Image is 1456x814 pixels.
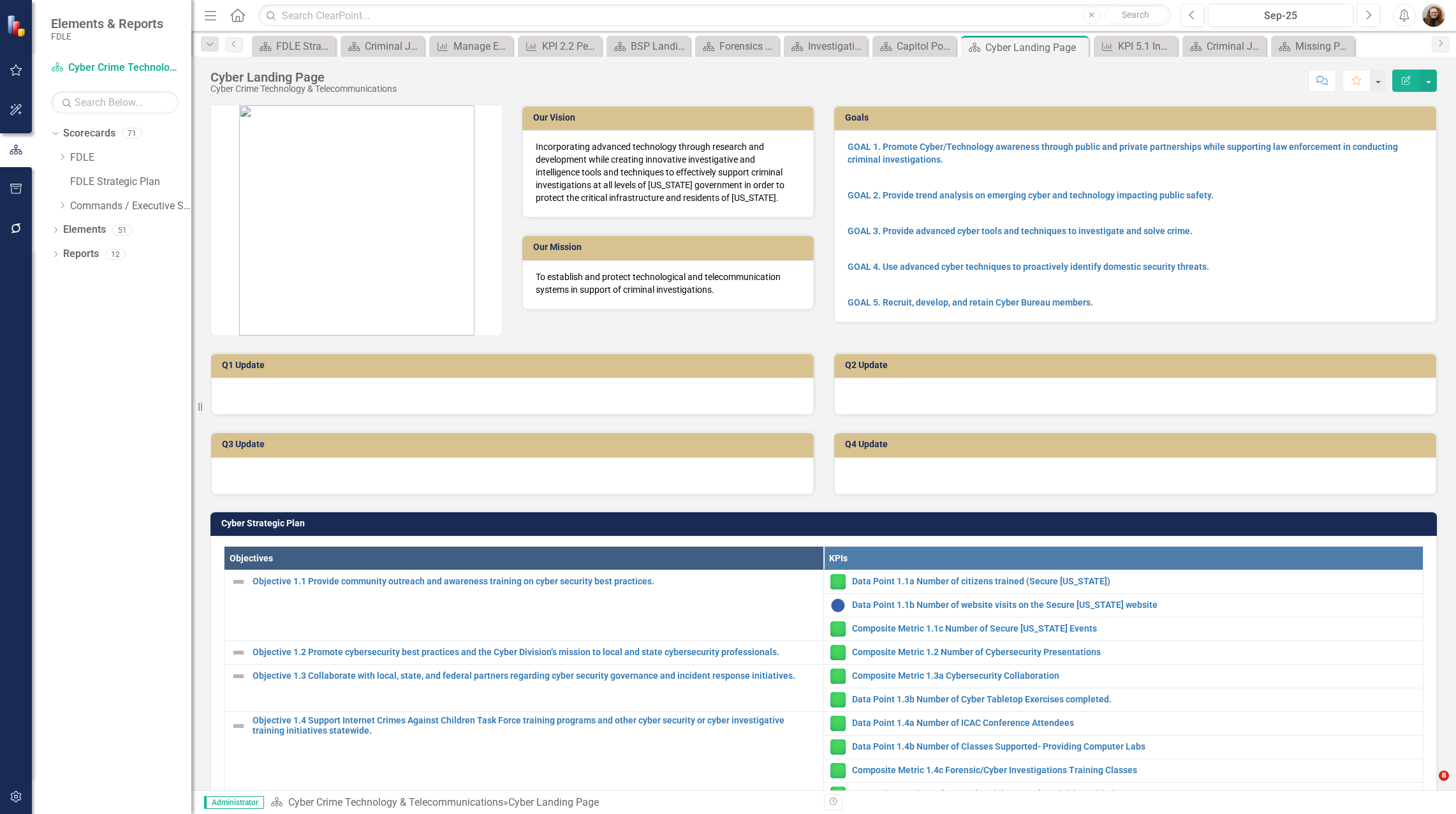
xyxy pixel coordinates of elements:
[852,718,1416,728] a: Data Point 1.4a Number of ICAC Conference Attendees
[1097,38,1174,54] a: KPI 5.1 Increase in availability and participation of internal professional development training ...
[508,796,599,808] div: Cyber Landing Page
[823,688,1423,712] td: Double-Click to Edit Right Click for Context Menu
[1295,38,1351,54] div: Missing Persons & Offender Enforcement Landing Page
[787,38,864,54] a: Investigations Landing Page
[1104,6,1168,24] button: Search
[536,270,800,296] p: To establish and protect technological and telecommunication systems in support of criminal inves...
[823,570,1423,594] td: Double-Click to Edit Right Click for Context Menu
[808,38,864,54] div: Investigations Landing Page
[830,669,846,684] img: Proceeding as Planned
[848,297,1093,307] a: GOAL 5. Recruit, develop, and retain Cyber Bureau members.
[365,38,421,54] div: Criminal Justice Information Services Landing Page
[719,38,776,54] div: Forensics Landing Page
[51,91,179,114] input: Search Below...
[253,671,817,681] a: Objective 1.3 Collaborate with local, state, and federal partners regarding cyber security govern...
[222,360,807,370] h3: Q1 Update
[830,621,846,637] img: Proceeding as Planned
[845,440,1430,449] h3: Q4 Update
[224,641,824,665] td: Double-Click to Edit Right Click for Context Menu
[830,787,846,802] img: Proceeding as Planned
[852,624,1416,633] a: Composite Metric 1.1c Number of Secure [US_STATE] Events
[830,645,846,660] img: Proceeding as Planned
[852,742,1416,751] a: Data Point 1.4b Number of Classes Supported- Providing Computer Labs
[1118,38,1174,54] div: KPI 5.1 Increase in availability and participation of internal professional development training ...
[63,223,106,237] a: Elements
[1274,38,1351,54] a: Missing Persons & Offender Enforcement Landing Page
[848,226,1193,236] a: GOAL 3. Provide advanced cyber tools and techniques to investigate and solve crime.
[222,440,807,449] h3: Q3 Update
[985,40,1085,56] div: Cyber Landing Page
[823,618,1423,641] td: Double-Click to Edit Right Click for Context Menu
[848,190,1214,200] a: GOAL 2. Provide trend analysis on emerging cyber and technology impacting public safety.
[204,796,264,809] span: Administrator
[105,249,126,260] div: 12
[231,645,246,660] img: Not Defined
[258,4,1171,27] input: Search ClearPoint...
[1122,10,1149,20] span: Search
[845,360,1430,370] h3: Q2 Update
[1186,38,1263,54] a: Criminal Justice Professionalism, Standards & Training Services Landing Page
[848,142,1398,165] a: GOAL 1. Promote Cyber/Technology awareness through public and private partnerships while supporti...
[823,736,1423,759] td: Double-Click to Edit Right Click for Context Menu
[70,199,191,214] a: Commands / Executive Support Branch
[852,600,1416,610] a: Data Point 1.1b Number of website visits on the Secure [US_STATE] website
[344,38,421,54] a: Criminal Justice Information Services Landing Page
[70,175,191,189] a: FDLE Strategic Plan
[231,718,246,734] img: Not Defined
[823,712,1423,736] td: Double-Click to Edit Right Click for Context Menu
[852,671,1416,681] a: Composite Metric 1.3a Cybersecurity Collaboration
[253,647,817,657] a: Objective 1.2 Promote cybersecurity best practices and the Cyber Division’s mission to local and ...
[51,31,163,41] small: FDLE
[610,38,687,54] a: BSP Landing Page
[253,577,817,586] a: Objective 1.1 Provide community outreach and awareness training on cyber security best practices.
[830,739,846,755] img: Proceeding as Planned
[1439,771,1449,781] span: 8
[830,574,846,589] img: Proceeding as Planned
[830,692,846,707] img: Proceeding as Planned
[231,574,246,589] img: Not Defined
[876,38,953,54] a: Capitol Police Landing
[830,598,846,613] img: Informational Data
[533,113,807,122] h3: Our Vision
[1212,8,1349,24] div: Sep-25
[210,84,397,94] div: Cyber Crime Technology & Telecommunications
[270,796,814,810] div: »
[288,796,503,808] a: Cyber Crime Technology & Telecommunications
[1422,4,1445,27] img: Jennifer Siddoway
[1413,771,1443,801] iframe: Intercom live chat
[224,712,824,806] td: Double-Click to Edit Right Click for Context Menu
[533,242,807,252] h3: Our Mission
[255,38,332,54] a: FDLE Strategic Plan
[453,38,510,54] div: Manage Elements
[210,70,397,84] div: Cyber Landing Page
[51,61,179,75] a: Cyber Crime Technology & Telecommunications
[221,519,1430,528] h3: Cyber Strategic Plan
[63,247,99,262] a: Reports
[852,789,1416,799] a: Composite Metric 1.4d Internal Training on Cyber Division Initiatives
[224,665,824,712] td: Double-Click to Edit Right Click for Context Menu
[432,38,510,54] a: Manage Elements
[224,570,824,641] td: Double-Click to Edit Right Click for Context Menu
[536,140,800,204] p: Incorporating advanced technology through research and development while creating innovative inve...
[6,15,29,37] img: ClearPoint Strategy
[122,128,142,139] div: 71
[63,126,115,141] a: Scorecards
[521,38,598,54] a: KPI 2.2 Percent completion of delivering 3 accreditation manager classes and 24 CFA and FCAC meet...
[823,759,1423,783] td: Double-Click to Edit Right Click for Context Menu
[852,577,1416,586] a: Data Point 1.1a Number of citizens trained (Secure [US_STATE])
[823,665,1423,688] td: Double-Click to Edit Right Click for Context Menu
[852,695,1416,704] a: Data Point 1.3b Number of Cyber Tabletop Exercises completed.
[1207,38,1263,54] div: Criminal Justice Professionalism, Standards & Training Services Landing Page
[631,38,687,54] div: BSP Landing Page
[830,763,846,778] img: Proceeding as Planned
[51,16,163,31] span: Elements & Reports
[276,38,332,54] div: FDLE Strategic Plan
[112,225,133,235] div: 51
[1208,4,1353,27] button: Sep-25
[698,38,776,54] a: Forensics Landing Page
[852,647,1416,657] a: Composite Metric 1.2 Number of Cybersecurity Presentations
[897,38,953,54] div: Capitol Police Landing
[852,766,1416,775] a: Composite Metric 1.4c Forensic/Cyber Investigations Training Classes
[823,783,1423,806] td: Double-Click to Edit Right Click for Context Menu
